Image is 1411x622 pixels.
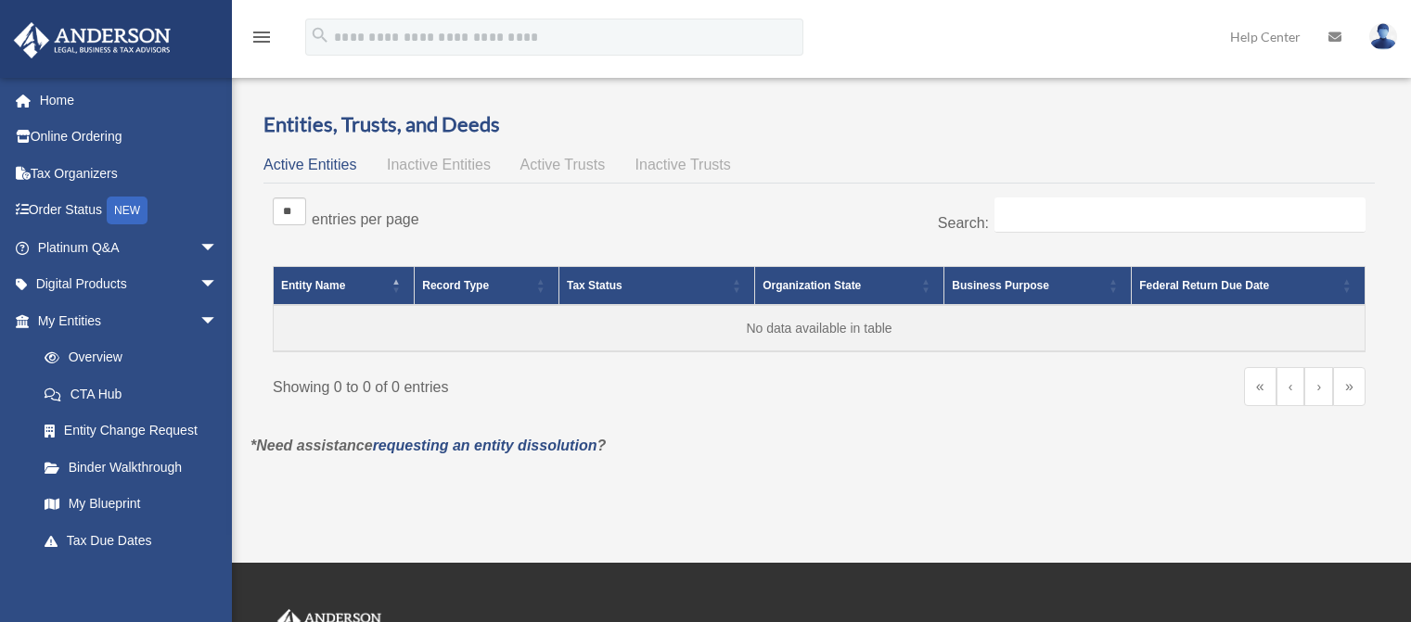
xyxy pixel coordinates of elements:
h3: Entities, Trusts, and Deeds [263,110,1375,139]
a: Online Ordering [13,119,246,156]
span: arrow_drop_down [199,302,237,340]
img: User Pic [1369,23,1397,50]
a: Tax Due Dates [26,522,237,559]
div: Showing 0 to 0 of 0 entries [273,367,805,400]
img: Anderson Advisors Platinum Portal [8,22,176,58]
a: CTA Hub [26,375,237,413]
th: Record Type: Activate to sort [415,266,559,305]
th: Tax Status: Activate to sort [558,266,754,305]
span: Active Trusts [520,157,606,172]
div: NEW [107,197,148,224]
i: search [310,25,330,45]
label: Search: [938,215,989,231]
span: arrow_drop_down [199,229,237,267]
label: entries per page [312,211,419,227]
span: Federal Return Due Date [1139,279,1269,292]
a: My [PERSON_NAME] Teamarrow_drop_down [13,559,246,596]
a: Platinum Q&Aarrow_drop_down [13,229,246,266]
i: menu [250,26,273,48]
span: Record Type [422,279,489,292]
a: Binder Walkthrough [26,449,237,486]
a: Entity Change Request [26,413,237,450]
span: Inactive Entities [387,157,491,172]
span: Entity Name [281,279,345,292]
span: arrow_drop_down [199,559,237,597]
th: Federal Return Due Date: Activate to sort [1132,266,1366,305]
a: Digital Productsarrow_drop_down [13,266,246,303]
a: Overview [26,339,227,376]
th: Organization State: Activate to sort [755,266,944,305]
td: No data available in table [274,305,1366,351]
span: Tax Status [567,279,622,292]
a: requesting an entity dissolution [373,438,597,453]
th: Entity Name: Activate to invert sorting [274,266,415,305]
span: Business Purpose [952,279,1049,292]
span: Organization State [763,279,861,292]
a: My Entitiesarrow_drop_down [13,302,237,339]
a: My Blueprint [26,486,237,523]
a: Home [13,82,246,119]
a: Previous [1276,367,1305,406]
span: Inactive Trusts [635,157,731,172]
th: Business Purpose: Activate to sort [944,266,1132,305]
span: arrow_drop_down [199,266,237,304]
a: Order StatusNEW [13,192,246,230]
a: Last [1333,367,1366,406]
em: *Need assistance ? [250,438,606,453]
span: Active Entities [263,157,356,172]
a: Next [1304,367,1333,406]
a: First [1244,367,1276,406]
a: Tax Organizers [13,155,246,192]
a: menu [250,32,273,48]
